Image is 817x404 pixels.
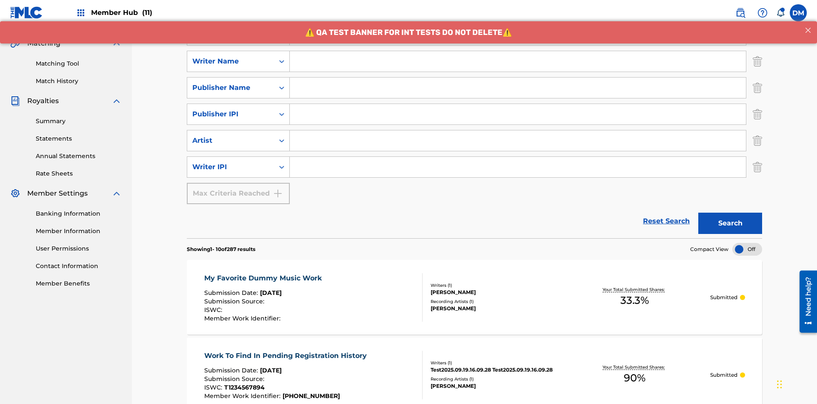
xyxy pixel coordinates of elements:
[36,117,122,126] a: Summary
[76,8,86,18] img: Top Rightsholders
[710,294,737,301] p: Submitted
[204,273,326,283] div: My Favorite Dummy Music Work
[431,282,559,289] div: Writers ( 1 )
[639,212,694,231] a: Reset Search
[204,289,260,297] span: Submission Date :
[27,38,60,49] span: Matching
[91,8,152,17] span: Member Hub
[710,371,737,379] p: Submitted
[36,244,122,253] a: User Permissions
[36,152,122,161] a: Annual Statements
[111,38,122,49] img: expand
[36,227,122,236] a: Member Information
[36,279,122,288] a: Member Benefits
[753,156,762,178] img: Delete Criterion
[753,51,762,72] img: Delete Criterion
[204,366,260,374] span: Submission Date :
[204,351,371,361] div: Work To Find In Pending Registration History
[192,56,269,66] div: Writer Name
[224,384,265,391] span: T1234567894
[260,366,282,374] span: [DATE]
[10,6,43,19] img: MLC Logo
[620,293,649,308] span: 33.3 %
[431,298,559,305] div: Recording Artists ( 1 )
[431,382,559,390] div: [PERSON_NAME]
[431,366,559,374] div: Test2025.09.19.16.09.28 Test2025.09.19.16.09.28
[204,375,266,383] span: Submission Source :
[10,96,20,106] img: Royalties
[27,188,88,199] span: Member Settings
[36,262,122,271] a: Contact Information
[192,83,269,93] div: Publisher Name
[142,9,152,17] span: (11)
[776,9,785,17] div: Notifications
[192,109,269,119] div: Publisher IPI
[204,297,266,305] span: Submission Source :
[36,77,122,86] a: Match History
[603,286,667,293] p: Your Total Submitted Shares:
[192,136,269,146] div: Artist
[793,267,817,337] iframe: Resource Center
[111,96,122,106] img: expand
[192,162,269,172] div: Writer IPI
[431,305,559,312] div: [PERSON_NAME]
[305,6,512,16] span: ⚠️ QA TEST BANNER FOR INT TESTS DO NOT DELETE⚠️
[10,38,21,49] img: Matching
[27,96,59,106] span: Royalties
[10,188,20,199] img: Member Settings
[735,8,746,18] img: search
[283,392,340,400] span: [PHONE_NUMBER]
[204,306,224,314] span: ISWC :
[431,376,559,382] div: Recording Artists ( 1 )
[204,315,283,322] span: Member Work Identifier :
[624,370,646,386] span: 90 %
[431,360,559,366] div: Writers ( 1 )
[111,188,122,199] img: expand
[790,4,807,21] div: User Menu
[36,209,122,218] a: Banking Information
[36,169,122,178] a: Rate Sheets
[36,134,122,143] a: Statements
[431,289,559,296] div: [PERSON_NAME]
[753,130,762,151] img: Delete Criterion
[754,4,771,21] div: Help
[260,289,282,297] span: [DATE]
[603,364,667,370] p: Your Total Submitted Shares:
[732,4,749,21] a: Public Search
[36,59,122,68] a: Matching Tool
[777,372,782,397] div: Drag
[774,363,817,404] iframe: Chat Widget
[753,104,762,125] img: Delete Criterion
[753,77,762,98] img: Delete Criterion
[204,384,224,391] span: ISWC :
[690,245,728,253] span: Compact View
[187,260,762,335] a: My Favorite Dummy Music WorkSubmission Date:[DATE]Submission Source:ISWC:Member Work Identifier:W...
[204,392,283,400] span: Member Work Identifier :
[757,8,768,18] img: help
[187,245,255,253] p: Showing 1 - 10 of 287 results
[698,213,762,234] button: Search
